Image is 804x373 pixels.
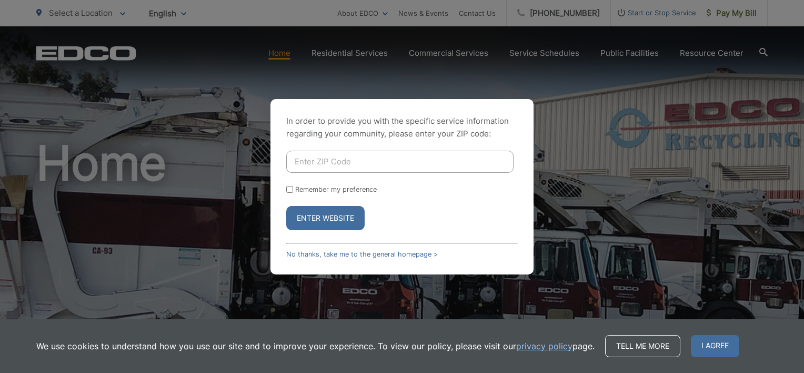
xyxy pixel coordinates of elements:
span: I agree [691,335,739,357]
a: Tell me more [605,335,680,357]
label: Remember my preference [295,185,377,193]
a: No thanks, take me to the general homepage > [286,250,438,258]
button: Enter Website [286,206,365,230]
input: Enter ZIP Code [286,151,514,173]
p: In order to provide you with the specific service information regarding your community, please en... [286,115,518,140]
a: privacy policy [516,340,572,352]
p: We use cookies to understand how you use our site and to improve your experience. To view our pol... [36,340,595,352]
